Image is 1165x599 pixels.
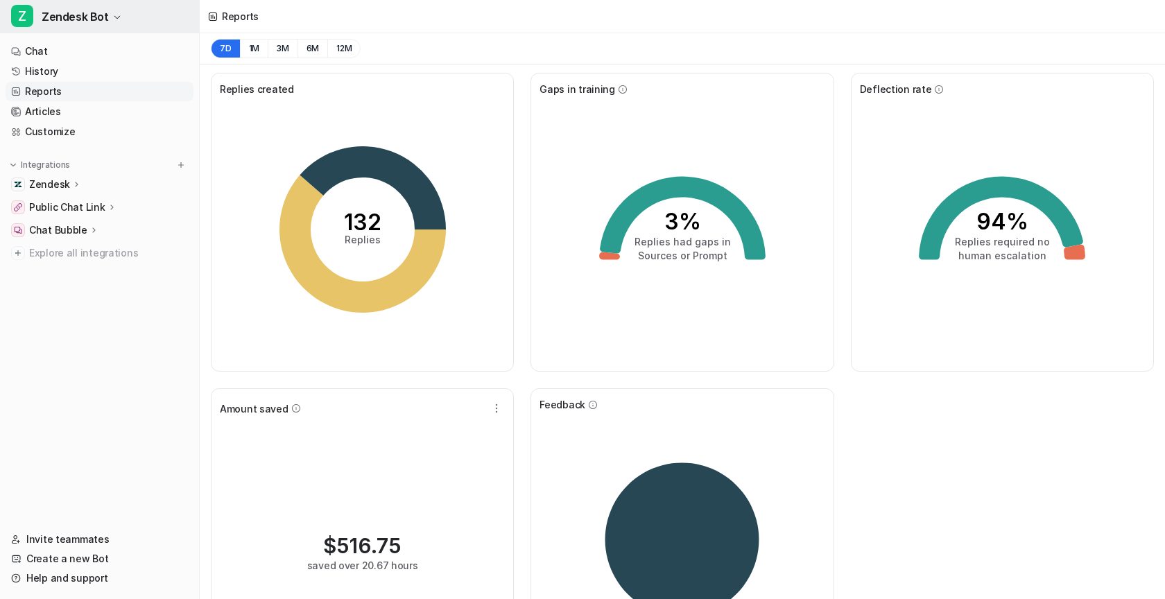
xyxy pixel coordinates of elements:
tspan: 3% [664,208,700,235]
span: Amount saved [220,401,288,416]
tspan: Replies [345,234,381,245]
div: $ [323,533,402,558]
img: menu_add.svg [176,160,186,170]
div: saved over 20.67 hours [307,558,418,573]
a: Reports [6,82,193,101]
span: Deflection rate [860,82,932,96]
tspan: Sources or Prompt [637,250,727,261]
span: Feedback [540,397,585,412]
p: Zendesk [29,177,70,191]
p: Public Chat Link [29,200,105,214]
button: 6M [297,39,328,58]
button: 7D [211,39,240,58]
span: Replies created [220,82,294,96]
span: Explore all integrations [29,242,188,264]
tspan: 94% [976,208,1028,235]
a: Create a new Bot [6,549,193,568]
a: Customize [6,122,193,141]
a: History [6,62,193,81]
a: Chat [6,42,193,61]
div: Reports [222,9,259,24]
tspan: Replies required no [955,236,1050,248]
button: 3M [268,39,297,58]
tspan: human escalation [958,250,1046,261]
tspan: 132 [344,209,381,236]
span: Gaps in training [540,82,615,96]
p: Integrations [21,159,70,171]
a: Help and support [6,568,193,588]
a: Invite teammates [6,530,193,549]
button: 1M [240,39,268,58]
img: Zendesk [14,180,22,189]
img: Public Chat Link [14,203,22,211]
span: Z [11,5,33,27]
span: Zendesk Bot [42,7,109,26]
tspan: Replies had gaps in [634,236,730,248]
a: Articles [6,102,193,121]
img: expand menu [8,160,18,170]
button: Integrations [6,158,74,172]
span: 516.75 [336,533,402,558]
img: explore all integrations [11,246,25,260]
img: Chat Bubble [14,226,22,234]
p: Chat Bubble [29,223,87,237]
a: Explore all integrations [6,243,193,263]
button: 12M [327,39,361,58]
